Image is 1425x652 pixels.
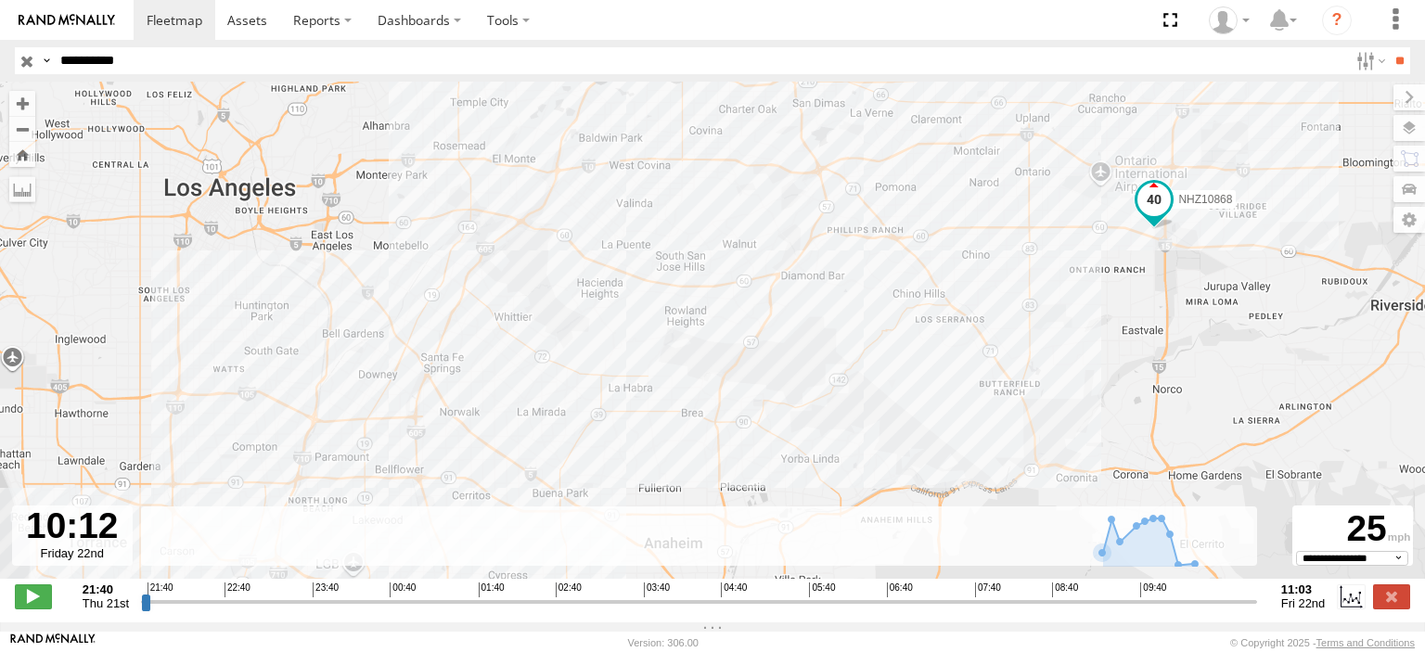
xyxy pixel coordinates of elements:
img: rand-logo.svg [19,14,115,27]
a: Terms and Conditions [1316,637,1415,648]
span: 00:40 [390,582,416,597]
label: Measure [9,176,35,202]
div: Zulema McIntosch [1202,6,1256,34]
a: Visit our Website [10,633,96,652]
span: 08:40 [1052,582,1078,597]
label: Close [1373,584,1410,608]
span: 06:40 [887,582,913,597]
span: 02:40 [556,582,582,597]
label: Play/Stop [15,584,52,608]
span: 09:40 [1140,582,1166,597]
label: Search Query [39,47,54,74]
span: 04:40 [721,582,747,597]
i: ? [1322,6,1352,35]
span: Thu 21st Aug 2025 [83,596,129,610]
label: Map Settings [1393,207,1425,233]
div: © Copyright 2025 - [1230,637,1415,648]
span: 03:40 [644,582,670,597]
span: 01:40 [479,582,505,597]
span: 05:40 [809,582,835,597]
button: Zoom in [9,91,35,116]
span: 23:40 [313,582,339,597]
strong: 11:03 [1281,582,1326,596]
span: 21:40 [148,582,173,597]
div: Version: 306.00 [628,637,699,648]
div: 25 [1295,508,1410,551]
span: 22:40 [225,582,250,597]
button: Zoom out [9,116,35,142]
span: 07:40 [975,582,1001,597]
label: Search Filter Options [1349,47,1389,74]
button: Zoom Home [9,142,35,167]
span: Fri 22nd Aug 2025 [1281,596,1326,610]
strong: 21:40 [83,582,129,596]
span: NHZ10868 [1178,192,1232,205]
